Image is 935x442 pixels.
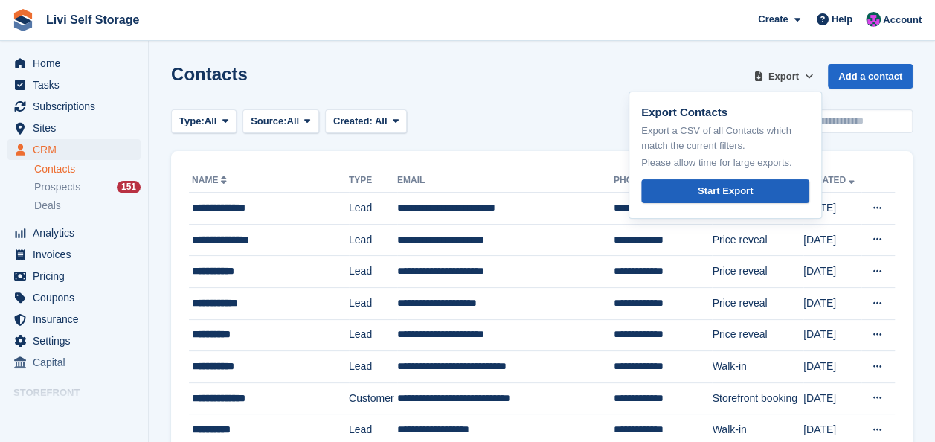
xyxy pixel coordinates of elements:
a: menu [7,222,141,243]
span: Invoices [33,244,122,265]
span: Deals [34,199,61,213]
td: Lead [349,319,397,351]
p: Export Contacts [641,104,809,121]
a: Prospects 151 [34,179,141,195]
span: Export [768,69,799,84]
button: Source: All [242,109,319,134]
a: menu [7,330,141,351]
td: Walk-in [712,351,803,383]
img: stora-icon-8386f47178a22dfd0bd8f6a31ec36ba5ce8667c1dd55bd0f319d3a0aa187defe.svg [12,9,34,31]
span: Created: [333,115,373,126]
button: Created: All [325,109,407,134]
span: Capital [33,352,122,373]
a: menu [7,352,141,373]
a: menu [7,404,141,425]
button: Export [751,64,816,89]
td: [DATE] [803,287,861,319]
span: Type: [179,114,205,129]
span: Settings [33,330,122,351]
span: All [287,114,300,129]
span: Coupons [33,287,122,308]
p: Export a CSV of all Contacts which match the current filters. [641,124,809,153]
span: Account [883,13,922,28]
span: Analytics [33,222,122,243]
span: Prospects [34,180,80,194]
a: menu [7,96,141,117]
a: menu [7,74,141,95]
img: Graham Cameron [866,12,881,27]
span: Insurance [33,309,122,330]
span: Online Store [33,404,122,425]
span: All [205,114,217,129]
td: [DATE] [803,193,861,225]
a: menu [7,266,141,286]
td: Lead [349,256,397,288]
a: Add a contact [828,64,913,89]
p: Please allow time for large exports. [641,156,809,170]
td: Storefront booking [712,382,803,414]
a: Contacts [34,162,141,176]
span: Storefront [13,385,148,400]
a: Created [803,175,858,185]
span: Create [758,12,788,27]
a: Start Export [641,179,809,204]
td: [DATE] [803,351,861,383]
span: Tasks [33,74,122,95]
span: Pricing [33,266,122,286]
a: Deals [34,198,141,214]
a: menu [7,244,141,265]
h1: Contacts [171,64,248,84]
a: Name [192,175,230,185]
span: All [375,115,388,126]
a: Preview store [123,406,141,423]
span: Home [33,53,122,74]
td: Lead [349,224,397,256]
span: CRM [33,139,122,160]
td: Price reveal [712,256,803,288]
td: Lead [349,351,397,383]
td: [DATE] [803,224,861,256]
span: Source: [251,114,286,129]
td: Price reveal [712,319,803,351]
td: Lead [349,193,397,225]
td: [DATE] [803,382,861,414]
a: Livi Self Storage [40,7,145,32]
th: Phone [614,169,713,193]
td: Lead [349,287,397,319]
span: Subscriptions [33,96,122,117]
a: menu [7,139,141,160]
a: menu [7,118,141,138]
td: Price reveal [712,224,803,256]
a: menu [7,53,141,74]
td: [DATE] [803,256,861,288]
a: menu [7,309,141,330]
td: Customer [349,382,397,414]
span: Help [832,12,852,27]
button: Type: All [171,109,237,134]
a: menu [7,287,141,308]
th: Email [397,169,614,193]
td: [DATE] [803,319,861,351]
div: Start Export [698,184,753,199]
td: Price reveal [712,287,803,319]
th: Type [349,169,397,193]
span: Sites [33,118,122,138]
div: 151 [117,181,141,193]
